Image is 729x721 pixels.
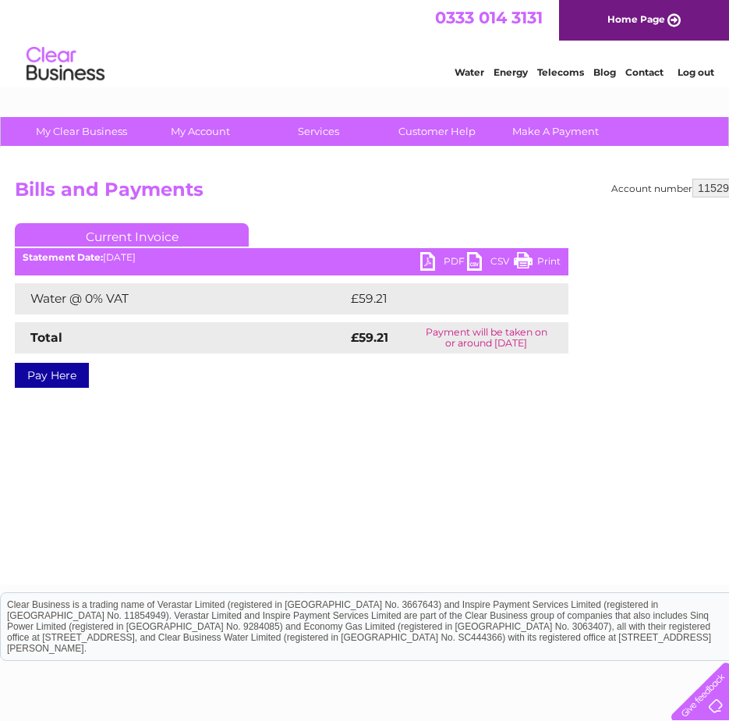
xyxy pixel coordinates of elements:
a: Telecoms [537,66,584,78]
div: [DATE] [15,252,568,263]
a: Water [455,66,484,78]
a: CSV [467,252,514,275]
a: Contact [625,66,664,78]
a: Services [254,117,383,146]
a: PDF [420,252,467,275]
strong: £59.21 [351,330,388,345]
strong: Total [30,330,62,345]
a: 0333 014 3131 [435,8,543,27]
a: Log out [678,66,714,78]
a: Customer Help [373,117,501,146]
a: Print [514,252,561,275]
td: £59.21 [347,283,536,314]
a: My Clear Business [17,117,146,146]
a: Blog [593,66,616,78]
a: Make A Payment [491,117,620,146]
a: Energy [494,66,528,78]
td: Water @ 0% VAT [15,283,347,314]
a: My Account [136,117,264,146]
a: Current Invoice [15,223,249,247]
a: Pay Here [15,363,89,388]
td: Payment will be taken on or around [DATE] [405,322,568,353]
img: logo.png [26,41,105,88]
b: Statement Date: [23,251,103,263]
